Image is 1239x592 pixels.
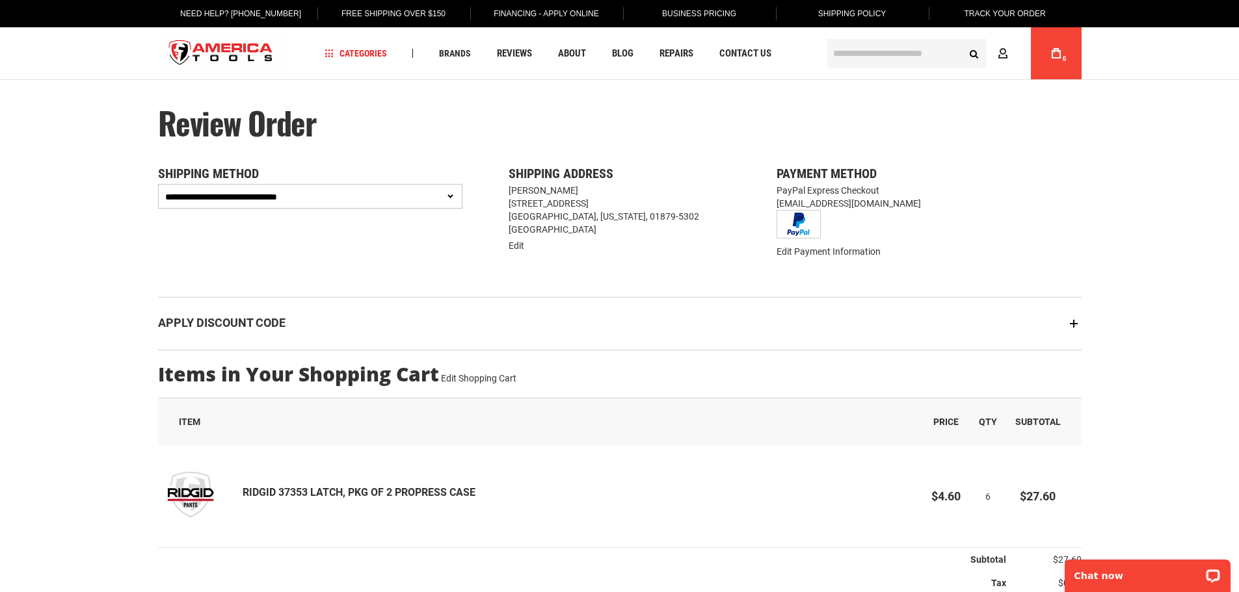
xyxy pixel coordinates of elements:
a: Categories [319,45,393,62]
img: America Tools [158,29,284,78]
span: Shipping Method [158,166,259,181]
span: Repairs [659,49,693,58]
strong: RIDGID 37353 LATCH, PKG OF 2 PROPRESS CASE [243,485,475,500]
a: Blog [606,45,639,62]
span: 6 [1063,55,1067,62]
a: Edit Payment Information [777,246,881,257]
img: RIDGID 37353 LATCH, PKG OF 2 PROPRESS CASE [158,462,223,527]
iframe: LiveChat chat widget [1056,551,1239,592]
strong: Items in Your Shopping Cart [158,363,439,385]
span: Blog [612,49,633,58]
span: Review Order [158,99,316,146]
span: Contact Us [719,49,771,58]
a: About [552,45,592,62]
span: Reviews [497,49,532,58]
a: 6 [1044,27,1069,79]
span: Shipping Address [509,166,613,181]
a: Brands [433,45,477,62]
a: Edit Shopping Cart [441,373,516,383]
strong: Apply Discount Code [158,316,286,329]
div: PayPal Express Checkout [EMAIL_ADDRESS][DOMAIN_NAME] [158,184,1082,242]
span: Payment Method [777,166,877,181]
span: Shipping Policy [818,9,886,18]
span: Brands [439,49,471,58]
a: store logo [158,29,284,78]
th: Item [158,398,922,445]
button: Search [962,41,987,66]
a: Contact Us [713,45,777,62]
img: Buy now with PayPal [777,210,821,238]
a: Reviews [491,45,538,62]
th: Subtotal [158,548,1006,572]
span: $4.60 [931,489,961,503]
th: Subtotal [1006,398,1082,445]
span: Categories [325,49,387,58]
span: About [558,49,586,58]
th: Qty [970,398,1006,445]
th: Price [922,398,970,445]
a: Repairs [654,45,699,62]
address: [PERSON_NAME] [STREET_ADDRESS] [GEOGRAPHIC_DATA], [US_STATE], 01879-5302 [GEOGRAPHIC_DATA] [509,184,730,236]
span: Tax [991,578,1006,588]
span: $27.60 [1020,489,1056,503]
a: Edit [509,240,524,251]
span: 6 [985,491,991,502]
span: $27.60 [1053,554,1082,565]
